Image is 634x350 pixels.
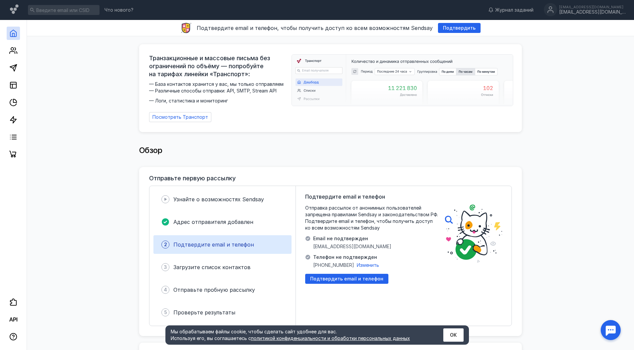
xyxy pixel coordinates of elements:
span: Журнал заданий [495,7,533,13]
span: Посмотреть Транспорт [152,114,208,120]
button: Подтвердить email и телефон [305,274,388,284]
img: poster [445,205,502,263]
span: Телефон не подтвержден [313,254,379,261]
span: Транзакционные и массовые письма без ограничений по объёму — попробуйте на тарифах линейки «Транс... [149,54,288,78]
span: Подтвердите email и телефон, чтобы получить доступ ко всем возможностям Sendsay [197,25,433,31]
span: 4 [164,286,167,293]
span: Что нового? [105,8,133,12]
span: — База контактов хранится у вас, мы только отправляем — Различные способы отправки: API, SMTP, St... [149,81,288,104]
div: [EMAIL_ADDRESS][DOMAIN_NAME] [559,5,626,9]
span: Email не подтвержден [313,235,391,242]
button: ОК [443,328,464,342]
span: Подтвердить [443,25,476,31]
span: Отправка рассылок от анонимных пользователей запрещена правилами Sendsay и законодательством РФ. ... [305,205,438,231]
span: Отправьте пробную рассылку [173,286,255,293]
span: Узнайте о возможностях Sendsay [173,196,264,203]
a: Что нового? [101,8,137,12]
img: dashboard-transport-banner [292,55,513,106]
span: 5 [164,309,167,316]
span: 3 [164,264,167,270]
input: Введите email или CSID [28,5,100,15]
span: 2 [164,241,167,248]
span: Адрес отправителя добавлен [173,219,253,225]
a: политикой конфиденциальности и обработки персональных данных [251,335,410,341]
button: Подтвердить [438,23,481,33]
span: [PHONE_NUMBER] [313,262,354,268]
button: Изменить [357,262,379,268]
div: [EMAIL_ADDRESS][DOMAIN_NAME] [559,9,626,15]
span: [EMAIL_ADDRESS][DOMAIN_NAME] [313,243,391,250]
a: Посмотреть Транспорт [149,112,211,122]
span: Загрузите список контактов [173,264,251,270]
span: Проверьте результаты [173,309,235,316]
h3: Отправьте первую рассылку [149,175,236,182]
span: Обзор [139,145,162,155]
span: Подтвердите email и телефон [305,193,385,201]
span: Подтвердите email и телефон [173,241,254,248]
a: Журнал заданий [485,7,537,13]
div: Мы обрабатываем файлы cookie, чтобы сделать сайт удобнее для вас. Используя его, вы соглашаетесь c [171,328,427,342]
span: Подтвердить email и телефон [310,276,383,282]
